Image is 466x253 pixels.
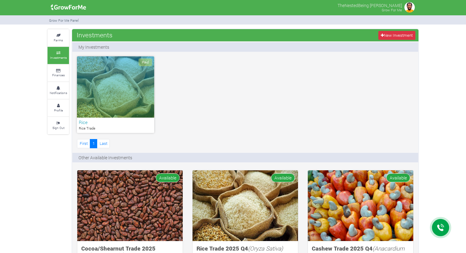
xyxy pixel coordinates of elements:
small: Profile [54,108,63,112]
span: Available [271,173,295,182]
p: Other Available Investments [78,154,132,161]
a: Finances [48,65,69,81]
small: Grow For Me Panel [49,18,79,23]
p: Rice Trade [79,126,152,131]
span: Paid [139,59,152,66]
a: Sign Out [48,117,69,134]
h6: Rice [79,119,152,125]
img: growforme image [308,170,413,241]
a: Paid Rice Rice Trade [77,56,154,133]
a: Farms [48,29,69,46]
a: First [77,139,90,148]
small: Grow For Me [382,8,402,12]
img: growforme image [77,170,183,241]
a: Profile [48,100,69,116]
a: 1 [90,139,97,148]
img: growforme image [49,1,88,13]
a: New Investment [378,31,415,40]
a: Notifications [48,82,69,99]
small: Notifications [50,91,67,95]
p: My Investments [78,44,109,50]
small: Investments [50,55,67,60]
span: Available [156,173,180,182]
h5: Rice Trade 2025 Q4 [197,245,294,252]
img: growforme image [193,170,298,241]
span: Investments [75,29,114,41]
small: Sign Out [52,126,64,130]
nav: Page Navigation [77,139,110,148]
a: Last [97,139,110,148]
span: Available [386,173,410,182]
small: Farms [54,38,63,42]
p: TheNestedBeing [PERSON_NAME] [338,1,402,9]
i: (Oryza Sativa) [248,244,283,252]
a: Investments [48,47,69,64]
img: growforme image [403,1,416,13]
small: Finances [52,73,65,77]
